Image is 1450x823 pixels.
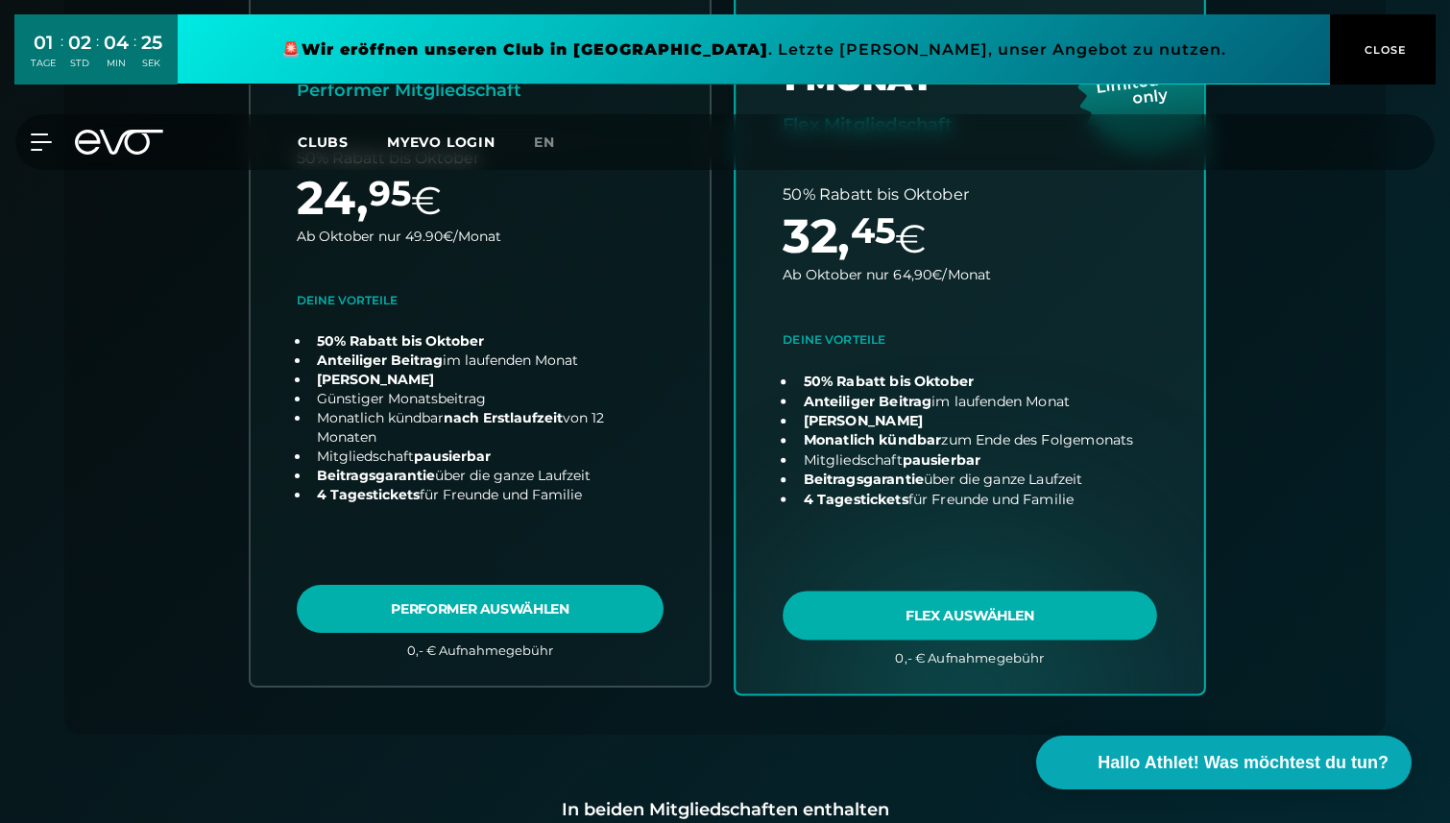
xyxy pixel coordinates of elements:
[104,57,129,70] div: MIN
[1036,736,1412,789] button: Hallo Athlet! Was möchtest du tun?
[1330,14,1436,85] button: CLOSE
[95,796,1355,823] div: In beiden Mitgliedschaften enthalten
[1098,750,1389,776] span: Hallo Athlet! Was möchtest du tun?
[1360,41,1407,59] span: CLOSE
[141,29,162,57] div: 25
[60,31,63,82] div: :
[298,133,349,151] span: Clubs
[141,57,162,70] div: SEK
[104,29,129,57] div: 04
[387,133,495,151] a: MYEVO LOGIN
[298,133,387,151] a: Clubs
[96,31,99,82] div: :
[31,57,56,70] div: TAGE
[534,133,555,151] span: en
[31,29,56,57] div: 01
[534,132,578,154] a: en
[68,29,91,57] div: 02
[133,31,136,82] div: :
[68,57,91,70] div: STD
